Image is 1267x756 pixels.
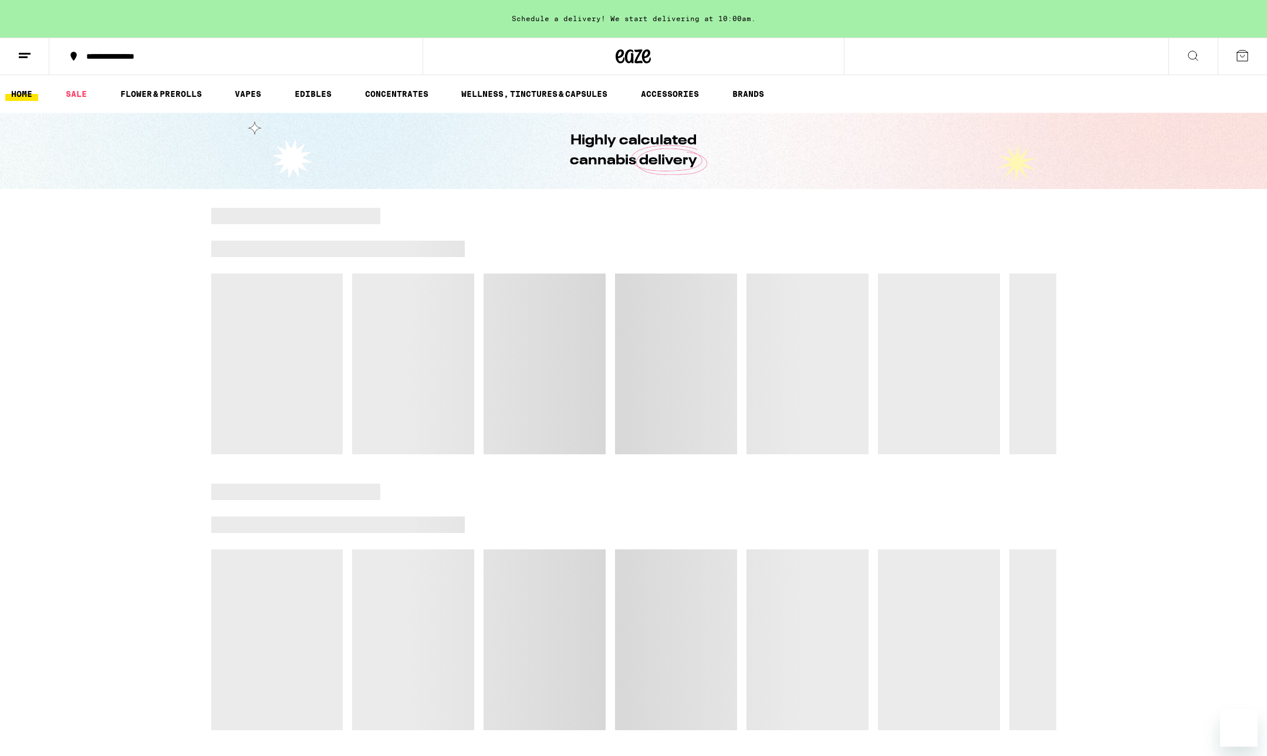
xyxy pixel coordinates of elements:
a: CONCENTRATES [359,87,434,101]
a: HOME [5,87,38,101]
a: BRANDS [727,87,770,101]
h1: Highly calculated cannabis delivery [537,131,731,171]
a: VAPES [229,87,267,101]
a: WELLNESS, TINCTURES & CAPSULES [455,87,613,101]
a: FLOWER & PREROLLS [114,87,208,101]
a: EDIBLES [289,87,337,101]
iframe: Button to launch messaging window [1220,709,1258,747]
a: ACCESSORIES [635,87,705,101]
a: SALE [60,87,93,101]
